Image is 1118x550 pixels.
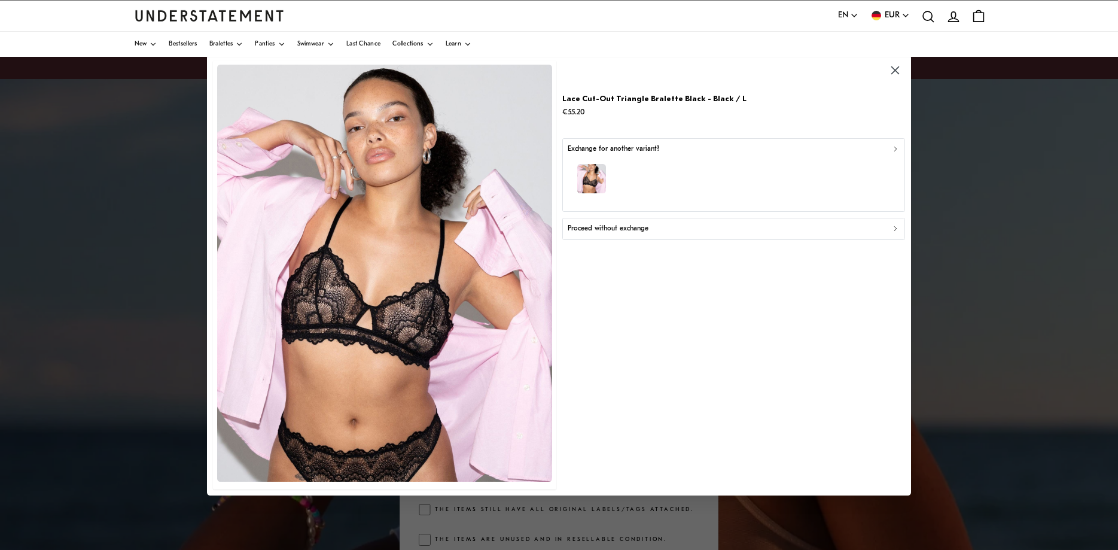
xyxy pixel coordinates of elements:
[135,10,284,21] a: Understatement Homepage
[255,32,285,57] a: Panties
[169,32,197,57] a: Bestsellers
[577,164,606,193] img: SABO-BRA-016.jpg
[135,32,157,57] a: New
[446,32,472,57] a: Learn
[562,218,905,239] button: Proceed without exchange
[392,32,433,57] a: Collections
[562,138,905,212] button: Exchange for another variant?
[255,41,275,47] span: Panties
[169,41,197,47] span: Bestsellers
[562,93,747,105] p: Lace Cut-Out Triangle Bralette Black - Black / L
[297,41,324,47] span: Swimwear
[297,32,334,57] a: Swimwear
[838,9,848,22] span: EN
[567,143,659,154] p: Exchange for another variant?
[838,9,858,22] button: EN
[567,223,648,235] p: Proceed without exchange
[135,41,147,47] span: New
[562,106,747,118] p: €55.20
[885,9,900,22] span: EUR
[209,41,233,47] span: Bralettes
[209,32,243,57] a: Bralettes
[346,41,380,47] span: Last Chance
[392,41,423,47] span: Collections
[217,65,552,482] img: SABO-BRA-016.jpg
[346,32,380,57] a: Last Chance
[870,9,910,22] button: EUR
[446,41,462,47] span: Learn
